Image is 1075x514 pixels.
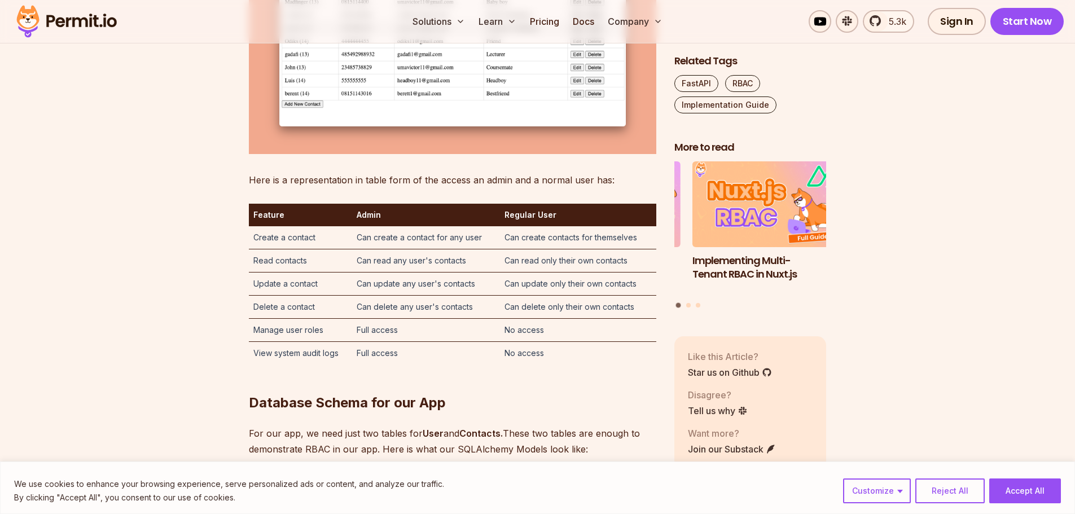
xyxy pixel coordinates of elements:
a: 5.3k [863,10,914,33]
td: No access [500,341,656,364]
td: Update a contact [249,272,353,295]
li: 3 of 3 [528,161,681,296]
a: Sign In [928,8,986,35]
h3: Policy-Based Access Control (PBAC) Isn’t as Great as You Think [528,253,681,295]
a: Implementing Multi-Tenant RBAC in Nuxt.jsImplementing Multi-Tenant RBAC in Nuxt.js [692,161,845,296]
h3: Implementing Multi-Tenant RBAC in Nuxt.js [692,253,845,282]
p: For our app, we need just two tables for and These two tables are enough to demonstrate RBAC in o... [249,425,656,457]
button: Company [603,10,667,33]
img: Policy-Based Access Control (PBAC) Isn’t as Great as You Think [528,161,681,247]
td: Manage user roles [249,318,353,341]
p: Like this Article? [688,349,772,363]
td: Create a contact [249,226,353,249]
img: Permit logo [11,2,122,41]
li: 1 of 3 [692,161,845,296]
a: Start Now [990,8,1064,35]
a: FastAPI [674,75,718,92]
button: Go to slide 1 [676,302,681,307]
td: Can update any user's contacts [352,272,500,295]
button: Solutions [408,10,470,33]
button: Go to slide 2 [686,302,691,307]
button: Go to slide 3 [696,302,700,307]
td: Can create a contact for any user [352,226,500,249]
a: Tell us why [688,403,748,417]
td: Full access [352,341,500,364]
td: No access [500,318,656,341]
p: By clicking "Accept All", you consent to our use of cookies. [14,491,444,504]
h2: More to read [674,140,827,155]
button: Customize [843,478,911,503]
p: Here is a representation in table form of the access an admin and a normal user has: [249,172,656,188]
td: Can create contacts for themselves [500,226,656,249]
td: Can update only their own contacts [500,272,656,295]
p: Want more? [688,426,776,440]
td: Can read only their own contacts [500,249,656,272]
strong: Contacts. [459,428,503,439]
strong: Feature [253,210,284,219]
a: Join our Substack [688,442,776,455]
td: Can read any user's contacts [352,249,500,272]
button: Reject All [915,478,985,503]
button: Learn [474,10,521,33]
p: Disagree? [688,388,748,401]
h2: Related Tags [674,54,827,68]
span: 5.3k [882,15,906,28]
a: Pricing [525,10,564,33]
td: Delete a contact [249,295,353,318]
a: Star us on Github [688,365,772,379]
div: Posts [674,161,827,309]
td: Can delete only their own contacts [500,295,656,318]
img: Implementing Multi-Tenant RBAC in Nuxt.js [692,161,845,247]
strong: Admin [357,210,381,219]
button: Accept All [989,478,1061,503]
strong: Regular User [504,210,556,219]
td: Full access [352,318,500,341]
td: Can delete any user's contacts [352,295,500,318]
strong: User [423,428,444,439]
a: Docs [568,10,599,33]
a: RBAC [725,75,760,92]
p: We use cookies to enhance your browsing experience, serve personalized ads or content, and analyz... [14,477,444,491]
td: View system audit logs [249,341,353,364]
a: Implementation Guide [674,96,776,113]
td: Read contacts [249,249,353,272]
h2: Database Schema for our App [249,349,656,412]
